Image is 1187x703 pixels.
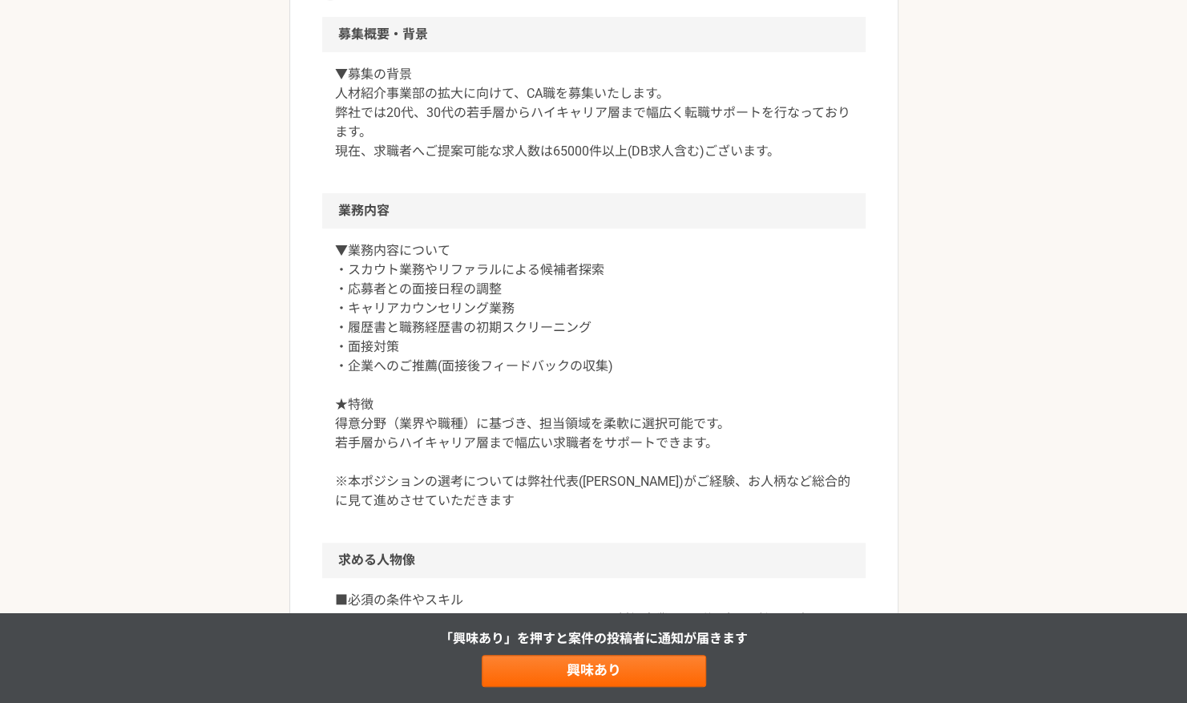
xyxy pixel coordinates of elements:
[335,65,853,161] p: ▼募集の背景 人材紹介事業部の拡大に向けて、CA職を募集いたします。 弊社では20代、30代の若手層からハイキャリア層まで幅広く転職サポートを行なっております。 現在、求職者へご提案可能な求人数...
[322,543,866,578] h2: 求める人物像
[322,17,866,52] h2: 募集概要・背景
[322,193,866,228] h2: 業務内容
[335,241,853,511] p: ▼業務内容について ・スカウト業務やリファラルによる候補者探索 ・応募者との面接日程の調整 ・キャリアカウンセリング業務 ・履歴書と職務経歴書の初期スクリーニング ・面接対策 ・企業へのご推薦(...
[482,655,706,687] a: 興味あり
[440,629,748,648] p: 「興味あり」を押すと 案件の投稿者に通知が届きます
